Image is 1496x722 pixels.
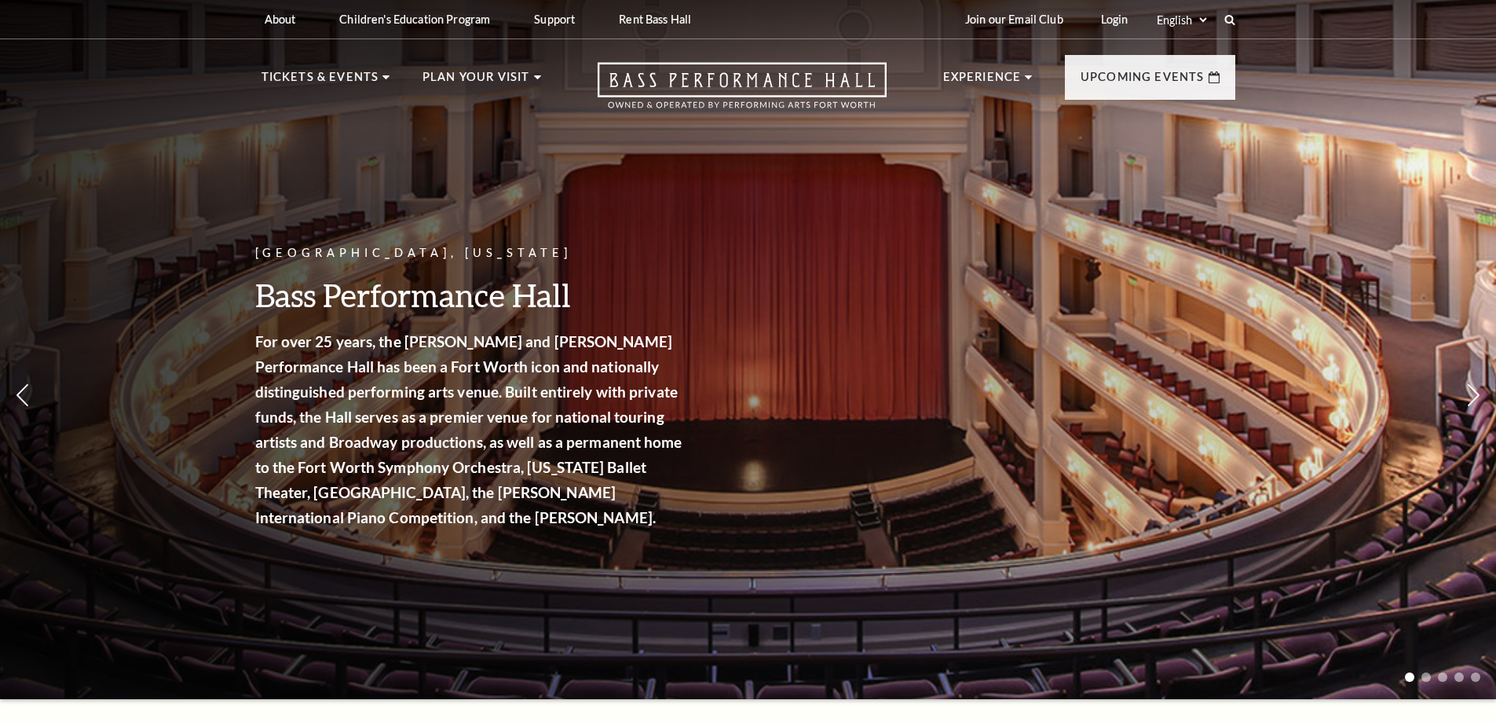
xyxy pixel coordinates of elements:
[422,68,530,96] p: Plan Your Visit
[255,244,687,263] p: [GEOGRAPHIC_DATA], [US_STATE]
[1081,68,1205,96] p: Upcoming Events
[1154,13,1209,27] select: Select:
[255,275,687,315] h3: Bass Performance Hall
[619,13,691,26] p: Rent Bass Hall
[265,13,296,26] p: About
[943,68,1022,96] p: Experience
[255,332,682,526] strong: For over 25 years, the [PERSON_NAME] and [PERSON_NAME] Performance Hall has been a Fort Worth ico...
[262,68,379,96] p: Tickets & Events
[339,13,490,26] p: Children's Education Program
[534,13,575,26] p: Support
